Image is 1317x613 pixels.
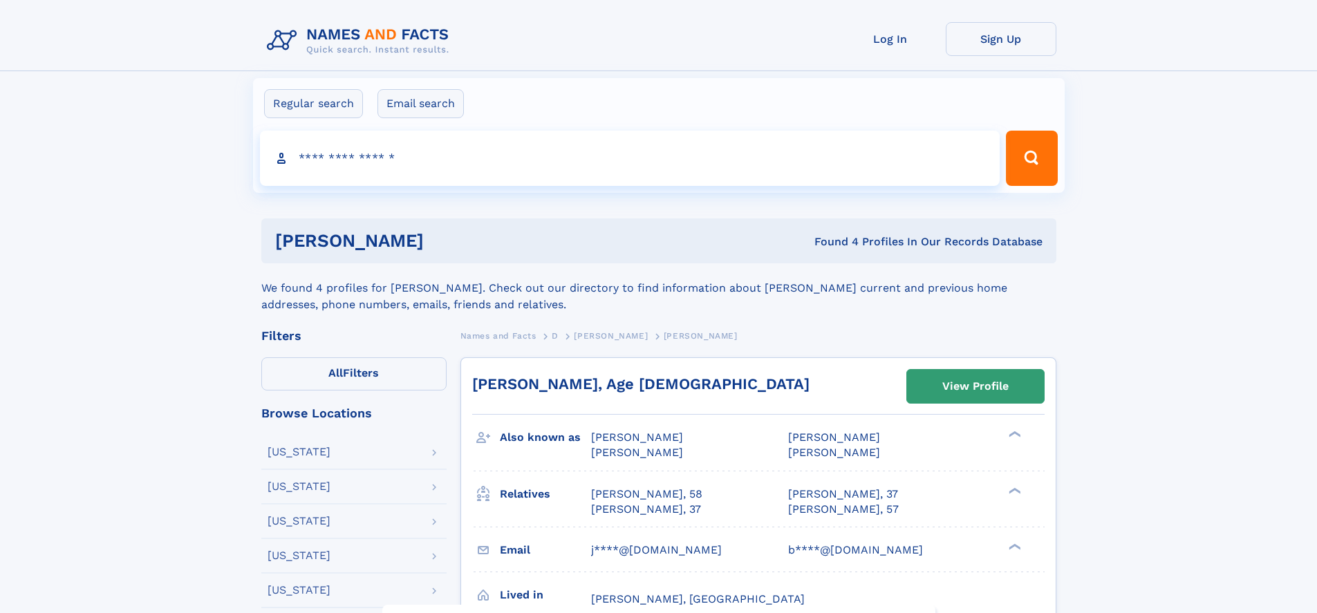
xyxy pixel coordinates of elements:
[574,327,648,344] a: [PERSON_NAME]
[788,431,880,444] span: [PERSON_NAME]
[552,331,559,341] span: D
[500,538,591,562] h3: Email
[268,481,330,492] div: [US_STATE]
[500,482,591,506] h3: Relatives
[835,22,946,56] a: Log In
[261,357,447,390] label: Filters
[275,232,619,249] h1: [PERSON_NAME]
[552,327,559,344] a: D
[261,22,460,59] img: Logo Names and Facts
[591,487,702,502] a: [PERSON_NAME], 58
[500,583,591,607] h3: Lived in
[788,446,880,459] span: [PERSON_NAME]
[268,585,330,596] div: [US_STATE]
[788,502,899,517] a: [PERSON_NAME], 57
[1005,430,1022,439] div: ❯
[268,516,330,527] div: [US_STATE]
[619,234,1043,249] div: Found 4 Profiles In Our Records Database
[261,263,1056,313] div: We found 4 profiles for [PERSON_NAME]. Check out our directory to find information about [PERSON_...
[788,487,898,502] a: [PERSON_NAME], 37
[1005,486,1022,495] div: ❯
[591,592,805,605] span: [PERSON_NAME], [GEOGRAPHIC_DATA]
[907,370,1044,403] a: View Profile
[261,407,447,419] div: Browse Locations
[1005,542,1022,551] div: ❯
[377,89,464,118] label: Email search
[460,327,536,344] a: Names and Facts
[472,375,810,393] a: [PERSON_NAME], Age [DEMOGRAPHIC_DATA]
[574,331,648,341] span: [PERSON_NAME]
[328,366,343,379] span: All
[591,502,701,517] a: [PERSON_NAME], 37
[664,331,738,341] span: [PERSON_NAME]
[946,22,1056,56] a: Sign Up
[260,131,1000,186] input: search input
[264,89,363,118] label: Regular search
[500,426,591,449] h3: Also known as
[261,330,447,342] div: Filters
[591,446,683,459] span: [PERSON_NAME]
[942,370,1009,402] div: View Profile
[1006,131,1057,186] button: Search Button
[591,431,683,444] span: [PERSON_NAME]
[268,550,330,561] div: [US_STATE]
[268,446,330,458] div: [US_STATE]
